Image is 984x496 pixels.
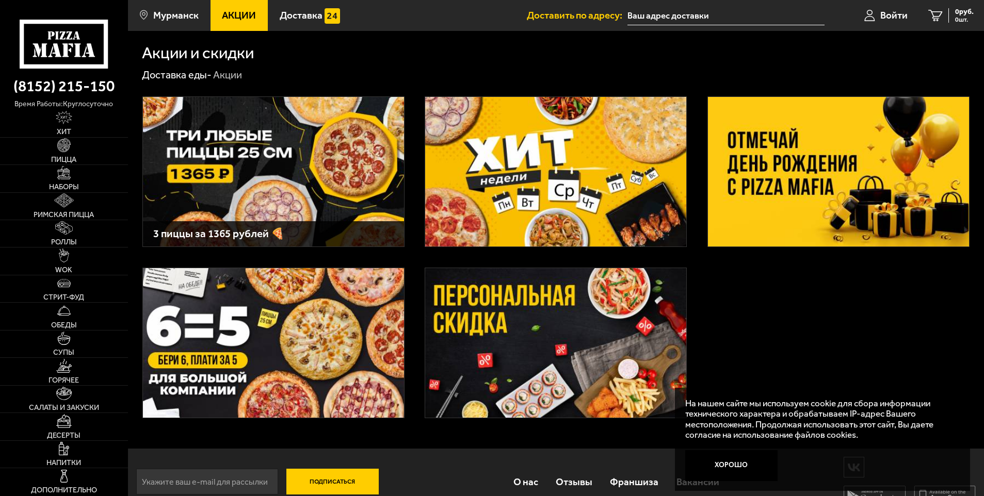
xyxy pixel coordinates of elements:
[31,487,97,494] span: Дополнительно
[51,239,77,246] span: Роллы
[685,398,954,440] p: На нашем сайте мы используем cookie для сбора информации технического характера и обрабатываем IP...
[43,294,84,301] span: Стрит-фуд
[627,6,824,25] input: Ваш адрес доставки
[880,10,908,20] span: Войти
[955,16,974,23] span: 0 шт.
[49,377,79,384] span: Горячее
[47,432,80,439] span: Десерты
[222,10,256,20] span: Акции
[955,8,974,15] span: 0 руб.
[29,404,99,411] span: Салаты и закуски
[53,349,74,356] span: Супы
[153,10,199,20] span: Мурманск
[51,156,76,163] span: Пицца
[213,69,242,82] div: Акции
[51,322,77,329] span: Обеды
[142,45,254,61] h1: Акции и скидки
[142,69,212,81] a: Доставка еды-
[286,469,379,494] button: Подписаться
[46,459,81,467] span: Напитки
[280,10,322,20] span: Доставка
[136,469,278,494] input: Укажите ваш e-mail для рассылки
[49,184,79,191] span: Наборы
[34,211,94,219] span: Римская пицца
[142,96,405,247] a: 3 пиццы за 1365 рублей 🍕
[57,128,71,136] span: Хит
[55,267,72,274] span: WOK
[325,8,340,24] img: 15daf4d41897b9f0e9f617042186c801.svg
[685,450,778,481] button: Хорошо
[527,10,627,20] span: Доставить по адресу:
[153,228,394,239] h3: 3 пиццы за 1365 рублей 🍕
